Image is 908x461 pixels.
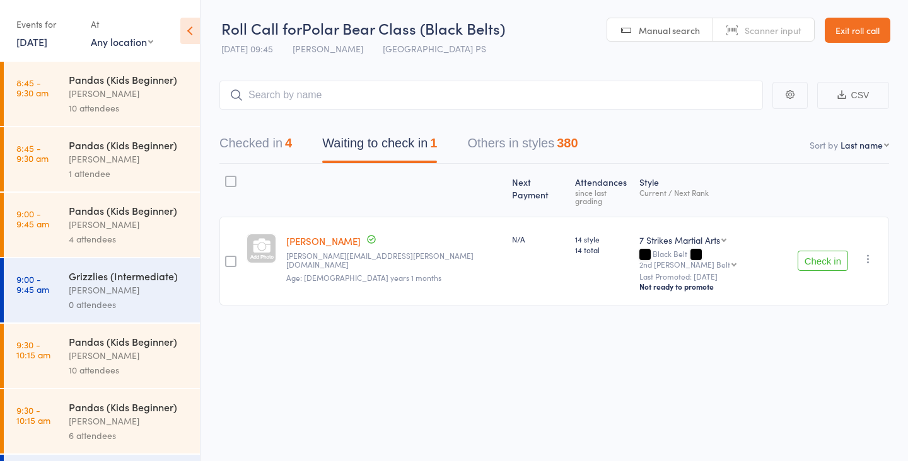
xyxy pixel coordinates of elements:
div: 1 attendee [69,166,189,181]
div: 4 attendees [69,232,189,246]
time: 9:00 - 9:45 am [16,208,49,229]
div: Next Payment [507,169,570,211]
div: [PERSON_NAME] [69,217,189,232]
span: [GEOGRAPHIC_DATA] PS [383,42,486,55]
div: Pandas (Kids Beginner) [69,203,189,217]
span: Manual search [639,24,700,37]
span: Roll Call for [221,18,302,38]
div: Style [634,169,793,211]
div: 2nd [PERSON_NAME] Belt [639,260,730,268]
button: CSV [817,82,889,109]
div: [PERSON_NAME] [69,86,189,101]
div: Events for [16,14,78,35]
span: Scanner input [745,24,801,37]
button: Waiting to check in1 [322,130,437,163]
a: [DATE] [16,35,47,48]
div: Any location [91,35,153,48]
div: [PERSON_NAME] [69,152,189,166]
span: 14 style [575,234,629,244]
a: Exit roll call [825,18,890,43]
button: Checked in4 [219,130,292,163]
div: Pandas (Kids Beginner) [69,138,189,152]
time: 8:45 - 9:30 am [16,143,49,163]
div: Pandas (Kids Beginner) [69,400,189,414]
div: Grizzlies (Intermediate) [69,269,189,283]
time: 8:45 - 9:30 am [16,77,49,98]
small: Last Promoted: [DATE] [639,272,788,281]
div: 7 Strikes Martial Arts [639,234,720,246]
div: 380 [557,136,578,150]
div: 4 [285,136,292,150]
button: Others in styles380 [467,130,578,163]
time: 9:00 - 9:45 am [16,274,49,294]
a: 9:00 -9:45 amPandas (Kids Beginner)[PERSON_NAME]4 attendees [4,193,200,257]
time: 9:30 - 10:15 am [16,339,50,360]
div: [PERSON_NAME] [69,414,189,428]
div: 0 attendees [69,297,189,312]
div: 10 attendees [69,363,189,377]
div: Not ready to promote [639,282,788,292]
a: 9:30 -10:15 amPandas (Kids Beginner)[PERSON_NAME]6 attendees [4,389,200,453]
span: Polar Bear Class (Black Belts) [302,18,505,38]
div: [PERSON_NAME] [69,348,189,363]
small: tish.mcmullen@gmail.com [286,251,502,270]
div: Pandas (Kids Beginner) [69,72,189,86]
div: 6 attendees [69,428,189,443]
a: 9:00 -9:45 amGrizzlies (Intermediate)[PERSON_NAME]0 attendees [4,258,200,322]
a: 9:30 -10:15 amPandas (Kids Beginner)[PERSON_NAME]10 attendees [4,324,200,388]
div: Black Belt [639,249,788,268]
div: [PERSON_NAME] [69,283,189,297]
div: Pandas (Kids Beginner) [69,334,189,348]
label: Sort by [810,139,838,151]
div: 1 [430,136,437,150]
button: Check in [798,251,848,271]
a: [PERSON_NAME] [286,234,361,248]
a: 8:45 -9:30 amPandas (Kids Beginner)[PERSON_NAME]1 attendee [4,127,200,191]
div: N/A [512,234,565,244]
input: Search by name [219,81,763,110]
span: Age: [DEMOGRAPHIC_DATA] years 1 months [286,272,441,283]
time: 9:30 - 10:15 am [16,405,50,425]
span: [DATE] 09:45 [221,42,273,55]
div: since last grading [575,188,629,205]
div: Last name [841,139,883,151]
span: 14 total [575,244,629,255]
div: Current / Next Rank [639,188,788,196]
div: 10 attendees [69,101,189,115]
div: Atten­dances [570,169,634,211]
a: 8:45 -9:30 amPandas (Kids Beginner)[PERSON_NAME]10 attendees [4,62,200,126]
span: [PERSON_NAME] [293,42,363,55]
div: At [91,14,153,35]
